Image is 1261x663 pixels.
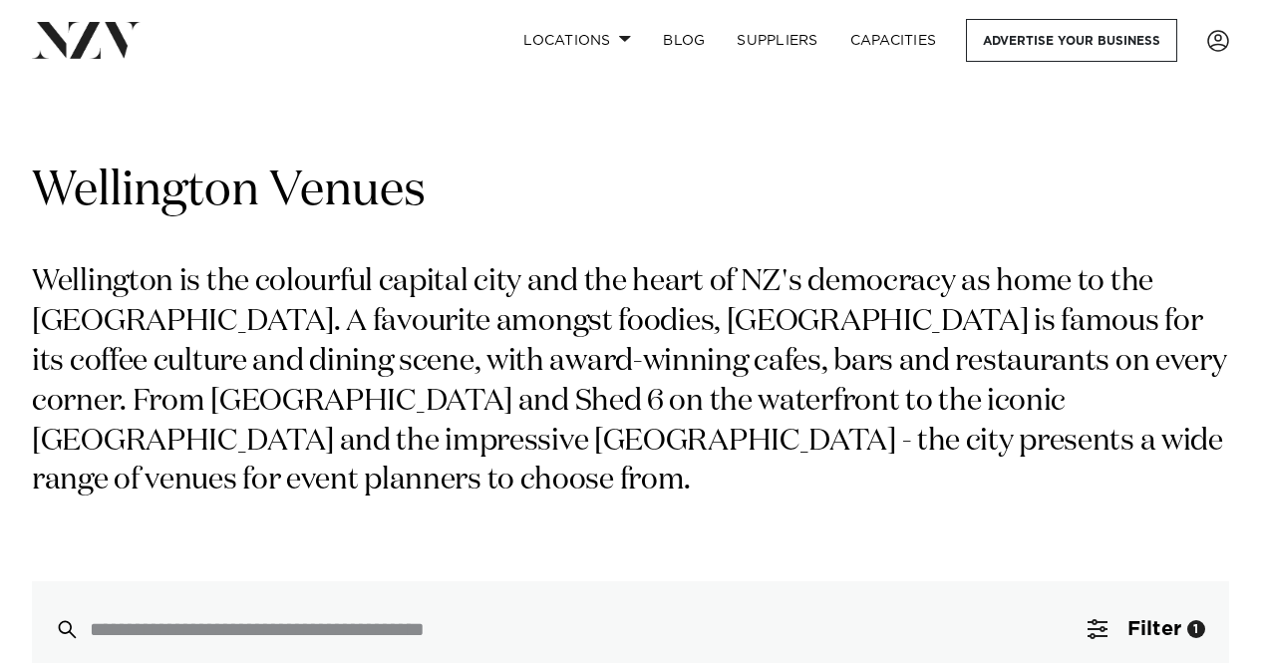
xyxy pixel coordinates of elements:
div: 1 [1187,620,1205,638]
a: Advertise your business [966,19,1177,62]
a: BLOG [647,19,721,62]
a: Locations [507,19,647,62]
a: Capacities [834,19,953,62]
img: nzv-logo.png [32,22,141,58]
a: SUPPLIERS [721,19,833,62]
p: Wellington is the colourful capital city and the heart of NZ's democracy as home to the [GEOGRAPH... [32,263,1229,501]
h1: Wellington Venues [32,161,1229,223]
span: Filter [1127,619,1181,639]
